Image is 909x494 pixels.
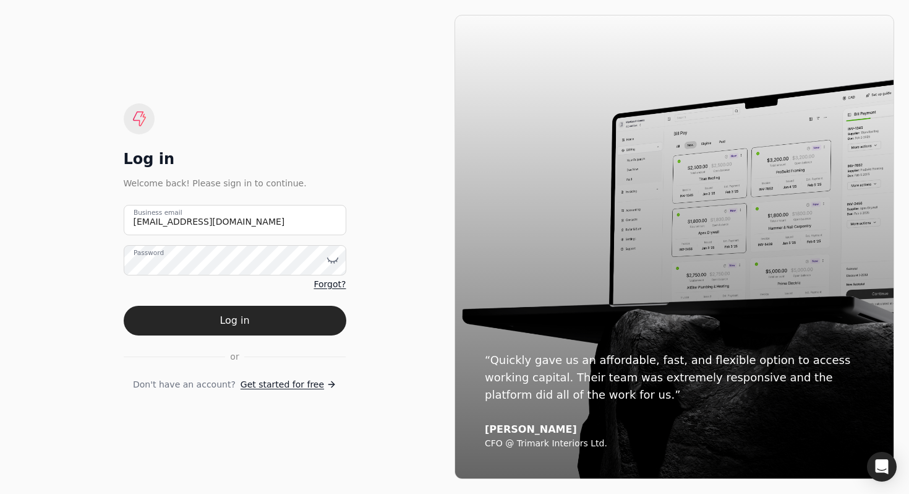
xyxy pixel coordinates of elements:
[134,248,164,258] label: Password
[485,352,864,404] div: “Quickly gave us an affordable, fast, and flexible option to access working capital. Their team w...
[124,149,346,169] div: Log in
[241,378,336,391] a: Get started for free
[124,306,346,336] button: Log in
[485,423,864,436] div: [PERSON_NAME]
[133,378,236,391] span: Don't have an account?
[134,207,182,217] label: Business email
[314,278,346,291] a: Forgot?
[241,378,324,391] span: Get started for free
[124,176,346,190] div: Welcome back! Please sign in to continue.
[485,438,864,449] div: CFO @ Trimark Interiors Ltd.
[867,452,897,482] div: Open Intercom Messenger
[230,350,239,363] span: or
